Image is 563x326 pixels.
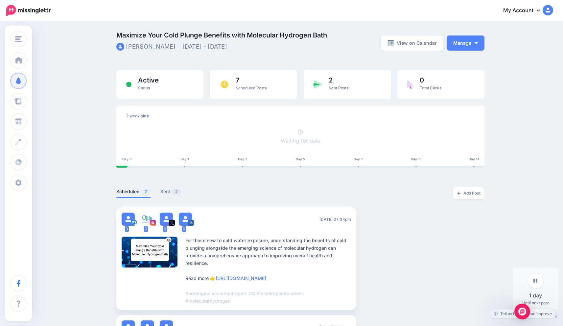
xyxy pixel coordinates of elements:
[447,35,484,51] button: Manage
[233,157,252,161] div: Day 2
[329,77,348,83] span: 2
[381,35,443,51] a: View on Calendar
[348,157,368,161] div: Day 7
[122,213,135,226] img: user_default_image.png
[160,213,173,226] img: user_default_image.png
[490,309,555,318] a: Tell us how we can improve
[497,3,553,19] a: My Account
[188,220,194,226] img: linkedin-square.png
[138,77,159,83] span: Active
[125,226,129,232] span: 0
[529,291,542,300] span: 1 day
[160,188,181,196] a: Sent2
[475,42,478,44] img: arrow-down-white.png
[182,226,186,232] span: 0
[464,157,484,161] div: Day 14
[138,85,150,90] span: Status
[406,157,426,161] div: Day 10
[216,275,266,281] a: [URL][DOMAIN_NAME]
[141,213,154,226] img: 363308197_806592654439997_5981479968331579761_n-bsa154508.jpg
[420,77,441,83] span: 0
[182,42,230,52] li: [DATE] - [DATE]
[236,77,267,83] span: 7
[144,226,148,232] span: 0
[387,40,394,46] img: calendar-grey-darker.png
[172,189,181,195] span: 2
[185,237,351,305] div: For those new to cold water exposure, understanding the benefits of cold plunging alongside the e...
[185,298,230,304] span: #molecularhydrogen
[420,85,441,90] span: Total Clicks
[185,291,246,296] span: #addingmolecularhydrogen
[6,5,51,16] img: Missinglettr
[150,220,156,226] img: instagram-square.png
[141,189,150,195] span: 7
[163,226,167,232] span: 0
[453,187,484,199] a: Add Post
[281,129,320,144] a: Waiting for data
[314,80,322,89] img: paper-plane-green.png
[514,304,530,319] div: Open Intercom Messenger
[175,157,195,161] div: Day 1
[15,36,22,42] img: menu.png
[179,213,192,226] img: user_default_image.png
[116,42,179,52] li: [PERSON_NAME]
[457,191,461,195] img: plus-grey-dark.png
[329,85,348,90] span: Sent Posts
[513,268,558,312] div: Until next post
[169,220,175,226] img: twitter-square.png
[117,157,137,161] div: Day 0
[319,216,351,222] span: [DATE] 07:34pm
[116,32,359,38] span: Maximize Your Cold Plunge Benefits with Molecular Hydrogen Bath
[249,291,304,296] span: #QlifeHydrogenSolutions
[131,220,137,226] img: mastodon-square.png
[126,112,475,120] div: 2 week blast
[220,80,229,89] img: clock.png
[291,157,310,161] div: Day 5
[407,80,413,89] img: pointer-purple.png
[236,85,267,90] span: Scheduled Posts
[116,188,151,196] a: Scheduled7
